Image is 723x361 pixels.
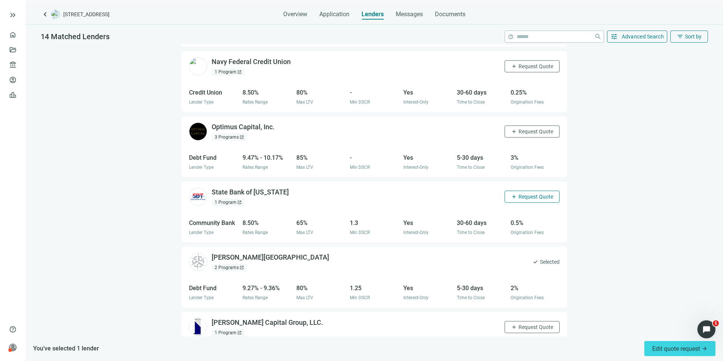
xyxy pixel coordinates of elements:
[189,99,214,105] span: Lender Type
[519,63,553,69] span: Request Quote
[296,295,313,300] span: Max LTV
[296,230,313,235] span: Max LTV
[296,218,345,228] div: 65%
[237,70,242,74] span: open_in_new
[350,230,370,235] span: Min DSCR
[296,165,313,170] span: Max LTV
[610,33,618,40] span: tune
[189,218,238,228] div: Community Bank
[319,11,349,18] span: Application
[540,258,560,266] span: Selected
[189,165,214,170] span: Lender Type
[8,11,17,20] button: keyboard_double_arrow_right
[511,153,560,162] div: 3%
[21,341,81,348] div: [PERSON_NAME]
[9,344,17,351] span: person
[41,10,50,19] span: keyboard_arrow_left
[532,259,538,265] span: check
[403,88,452,97] div: Yes
[350,88,399,97] div: -
[607,31,668,43] button: tuneAdvanced Search
[212,318,323,327] div: [PERSON_NAME] Capital Group, LLC.
[519,324,553,330] span: Request Quote
[697,320,715,338] iframe: Intercom live chat
[403,295,429,300] span: Interest-Only
[457,99,485,105] span: Time to Close
[243,218,291,228] div: 8.50%
[350,283,399,293] div: 1.25
[21,348,81,354] div: Cashflow Capital
[350,153,399,162] div: -
[403,230,429,235] span: Interest-Only
[19,32,40,38] a: Overview
[519,128,553,135] span: Request Quote
[212,188,289,197] div: State Bank of [US_STATE]
[511,218,560,228] div: 0.5%
[702,346,708,352] span: arrow_forward
[19,92,33,98] a: Leads
[41,32,110,41] span: 14 Matched Lenders
[457,283,506,293] div: 5-30 days
[189,253,207,271] img: 8f9cbaa9-4a58-45b8-b8ff-597d37050746
[51,10,60,19] img: deal-logo
[505,60,560,72] button: addRequest Quote
[189,230,214,235] span: Lender Type
[9,326,17,333] span: help
[508,34,514,40] span: help
[212,329,245,337] div: 1 Program
[350,165,370,170] span: Min DSCR
[296,153,345,162] div: 85%
[511,63,517,69] span: add
[33,344,99,353] span: You’ve selected 1 lender
[189,57,207,75] img: 82c0307b-1fef-4b9d-96a0-59297e25824d.png
[189,318,207,336] img: 25517b73-80cf-4db8-a2a8-faca9e92bc6e
[403,165,429,170] span: Interest-Only
[457,165,485,170] span: Time to Close
[622,34,664,40] span: Advanced Search
[296,283,345,293] div: 80%
[403,283,452,293] div: Yes
[283,11,307,18] span: Overview
[403,99,429,105] span: Interest-Only
[189,122,207,141] img: 56f61e84-e8ee-497c-83b8-1299f32b91fa
[9,61,14,69] span: account_balance
[212,122,275,132] div: Optimus Capital, Inc.
[296,99,313,105] span: Max LTV
[511,165,544,170] span: Origination Fees
[361,11,384,18] span: Lenders
[212,199,245,206] div: 1 Program
[243,99,268,105] span: Rates Range
[239,135,244,139] span: open_in_new
[212,264,247,271] div: 2 Programs
[243,230,268,235] span: Rates Range
[713,320,719,326] span: 1
[670,31,708,43] button: filter_listSort by
[511,230,544,235] span: Origination Fees
[511,99,544,105] span: Origination Fees
[63,11,110,18] span: [STREET_ADDRESS]
[519,194,553,200] span: Request Quote
[243,153,291,162] div: 9.47% - 10.17%
[212,68,245,76] div: 1 Program
[296,88,345,97] div: 80%
[243,283,291,293] div: 9.27% - 9.36%
[511,324,517,330] span: add
[511,194,517,200] span: add
[457,153,506,162] div: 5-30 days
[212,133,247,141] div: 3 Programs
[189,153,238,162] div: Debt Fund
[212,253,329,262] div: [PERSON_NAME][GEOGRAPHIC_DATA]
[505,125,560,138] button: addRequest Quote
[350,218,399,228] div: 1.3
[237,330,242,335] span: open_in_new
[644,341,715,356] button: Edit quote request arrow_forward
[350,295,370,300] span: Min DSCR
[511,88,560,97] div: 0.25%
[243,88,291,97] div: 8.50%
[435,11,465,18] span: Documents
[396,11,423,18] span: Messages
[677,33,683,40] span: filter_list
[505,321,560,333] button: addRequest Quote
[403,153,452,162] div: Yes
